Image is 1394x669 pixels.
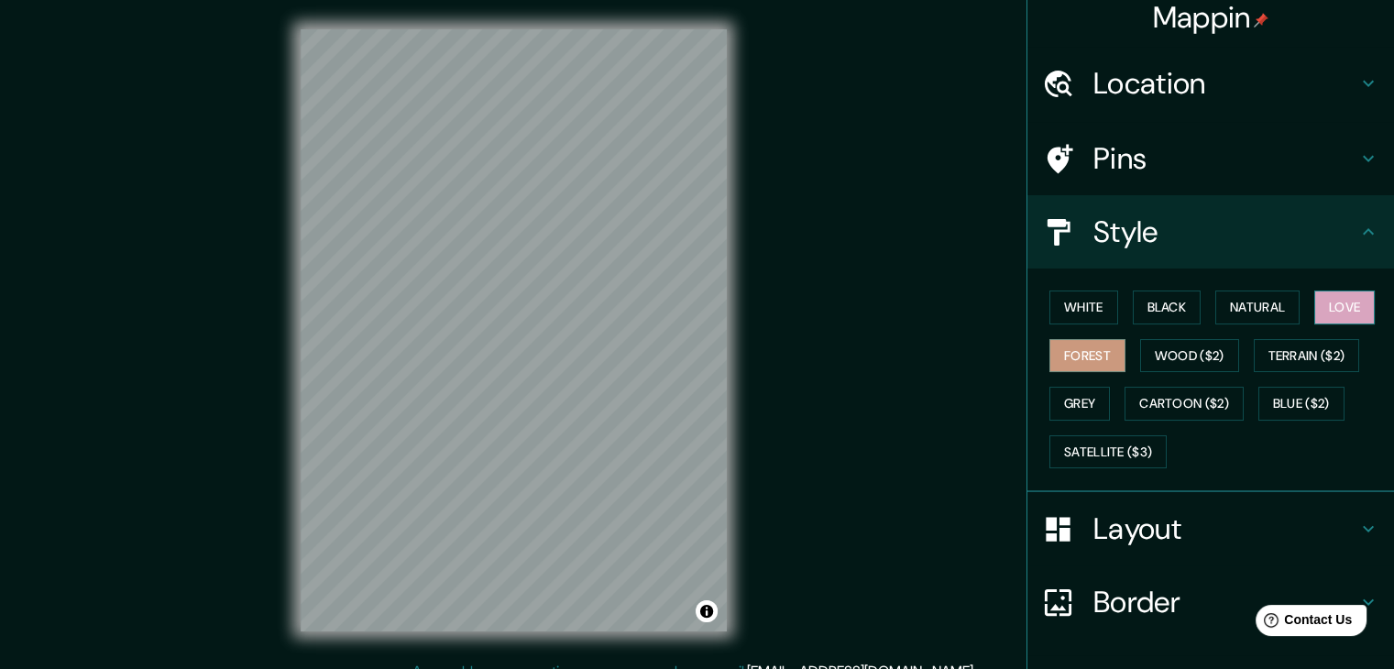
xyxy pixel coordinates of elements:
[1049,291,1118,324] button: White
[1215,291,1300,324] button: Natural
[1258,387,1345,421] button: Blue ($2)
[1049,339,1125,373] button: Forest
[1093,214,1357,250] h4: Style
[1027,47,1394,120] div: Location
[1027,492,1394,565] div: Layout
[1049,387,1110,421] button: Grey
[1133,291,1202,324] button: Black
[1254,13,1268,27] img: pin-icon.png
[1027,122,1394,195] div: Pins
[1093,510,1357,547] h4: Layout
[1093,65,1357,102] h4: Location
[1093,140,1357,177] h4: Pins
[1027,195,1394,269] div: Style
[1093,584,1357,620] h4: Border
[1049,435,1167,469] button: Satellite ($3)
[1125,387,1244,421] button: Cartoon ($2)
[1140,339,1239,373] button: Wood ($2)
[1254,339,1360,373] button: Terrain ($2)
[301,29,727,631] canvas: Map
[1314,291,1375,324] button: Love
[1027,565,1394,639] div: Border
[696,600,718,622] button: Toggle attribution
[1231,598,1374,649] iframe: Help widget launcher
